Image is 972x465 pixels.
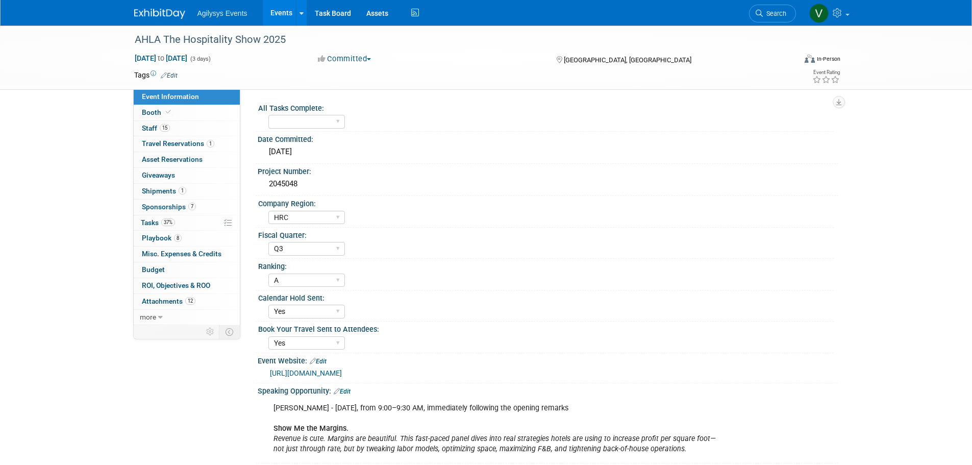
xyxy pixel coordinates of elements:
a: Playbook8 [134,231,240,246]
span: Budget [142,265,165,274]
span: more [140,313,156,321]
a: Budget [134,262,240,278]
div: Date Committed: [258,132,838,144]
span: Shipments [142,187,186,195]
a: Shipments1 [134,184,240,199]
span: Event Information [142,92,199,101]
span: [GEOGRAPHIC_DATA], [GEOGRAPHIC_DATA] [564,56,691,64]
img: ExhibitDay [134,9,185,19]
a: Booth [134,105,240,120]
a: Event Information [134,89,240,105]
img: Vaitiare Munoz [809,4,829,23]
span: 15 [160,124,170,132]
a: Sponsorships7 [134,200,240,215]
a: Giveaways [134,168,240,183]
td: Personalize Event Tab Strip [202,325,219,338]
a: Travel Reservations1 [134,136,240,152]
a: Asset Reservations [134,152,240,167]
span: ROI, Objectives & ROO [142,281,210,289]
a: ROI, Objectives & ROO [134,278,240,293]
span: [DATE] [DATE] [134,54,188,63]
div: Ranking: [258,259,834,272]
a: Staff15 [134,121,240,136]
div: Project Number: [258,164,838,177]
div: AHLA The Hospitality Show 2025 [131,31,781,49]
a: Edit [334,388,351,395]
div: [PERSON_NAME] - [DATE], from 9:00–9:30 AM, immediately following the opening remarks [266,398,726,459]
td: Toggle Event Tabs [219,325,240,338]
div: Event Rating [812,70,840,75]
a: Tasks37% [134,215,240,231]
div: Book Your Travel Sent to Attendees: [258,322,834,334]
i: Revenue is cute. Margins are beautiful. This fast-paced panel dives into real strategies hotels a... [273,434,716,453]
span: Giveaways [142,171,175,179]
div: All Tasks Complete: [258,101,834,113]
i: Booth reservation complete [166,109,171,115]
div: In-Person [816,55,840,63]
span: Sponsorships [142,203,196,211]
div: Company Region: [258,196,834,209]
span: Agilysys Events [197,9,247,17]
span: (3 days) [189,56,211,62]
span: Search [763,10,786,17]
span: to [156,54,166,62]
div: 2045048 [265,176,831,192]
span: Tasks [141,218,175,227]
span: 1 [207,140,214,148]
a: Search [749,5,796,22]
span: Misc. Expenses & Credits [142,250,221,258]
a: more [134,310,240,325]
span: 12 [185,297,195,305]
span: 1 [179,187,186,194]
a: Edit [161,72,178,79]
span: Travel Reservations [142,139,214,148]
div: Calendar Hold Sent: [258,290,834,303]
div: Event Format [736,53,841,68]
span: Playbook [142,234,182,242]
div: Fiscal Quarter: [258,228,834,240]
div: Speaking Opportunity: [258,383,838,397]
a: Attachments12 [134,294,240,309]
span: Asset Reservations [142,155,203,163]
span: 7 [188,203,196,210]
img: Format-Inperson.png [805,55,815,63]
span: Booth [142,108,173,116]
a: [URL][DOMAIN_NAME] [270,369,342,377]
span: 37% [161,218,175,226]
div: Event Website: [258,353,838,366]
td: Tags [134,70,178,80]
button: Committed [314,54,375,64]
span: Staff [142,124,170,132]
div: [DATE] [265,144,831,160]
a: Edit [310,358,327,365]
b: Show Me the Margins. [273,424,348,433]
a: Misc. Expenses & Credits [134,247,240,262]
span: Attachments [142,297,195,305]
span: 8 [174,234,182,242]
